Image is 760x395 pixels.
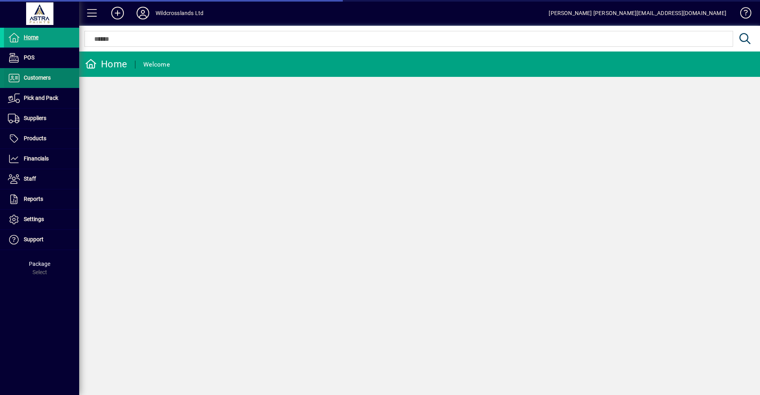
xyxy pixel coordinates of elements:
a: Reports [4,189,79,209]
span: Package [29,261,50,267]
div: Welcome [143,58,170,71]
a: Products [4,129,79,149]
span: Suppliers [24,115,46,121]
span: Settings [24,216,44,222]
div: [PERSON_NAME] [PERSON_NAME][EMAIL_ADDRESS][DOMAIN_NAME] [549,7,726,19]
a: Staff [4,169,79,189]
span: Pick and Pack [24,95,58,101]
a: Customers [4,68,79,88]
a: Pick and Pack [4,88,79,108]
a: Financials [4,149,79,169]
span: Support [24,236,44,242]
button: Add [105,6,130,20]
span: Reports [24,196,43,202]
div: Home [85,58,127,71]
a: Suppliers [4,109,79,128]
a: Knowledge Base [734,2,750,27]
span: Products [24,135,46,141]
a: Support [4,230,79,250]
span: Home [24,34,38,40]
a: POS [4,48,79,68]
a: Settings [4,210,79,229]
span: POS [24,54,34,61]
span: Staff [24,176,36,182]
button: Profile [130,6,156,20]
span: Customers [24,74,51,81]
span: Financials [24,155,49,162]
div: Wildcrosslands Ltd [156,7,203,19]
